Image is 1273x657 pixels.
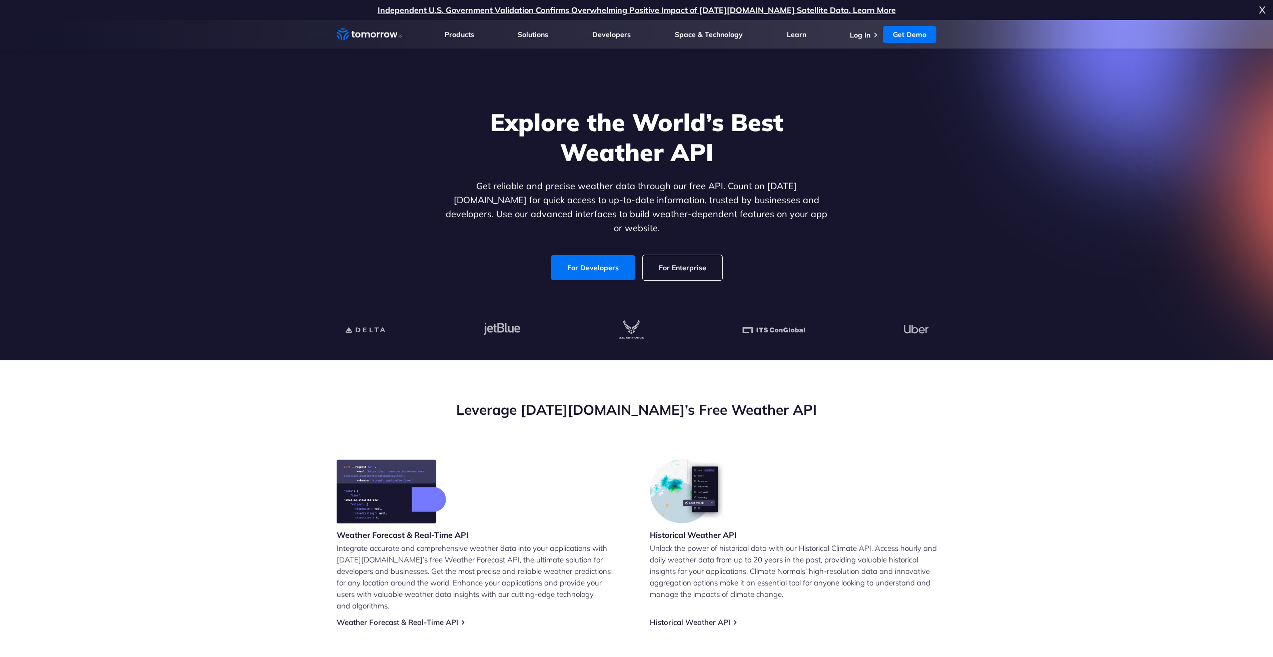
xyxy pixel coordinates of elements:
[337,542,624,611] p: Integrate accurate and comprehensive weather data into your applications with [DATE][DOMAIN_NAME]...
[592,30,631,39] a: Developers
[337,400,937,419] h2: Leverage [DATE][DOMAIN_NAME]’s Free Weather API
[337,617,458,627] a: Weather Forecast & Real-Time API
[551,255,635,280] a: For Developers
[337,27,402,42] a: Home link
[518,30,548,39] a: Solutions
[850,31,870,40] a: Log In
[650,529,737,540] h3: Historical Weather API
[445,30,474,39] a: Products
[444,107,830,167] h1: Explore the World’s Best Weather API
[643,255,722,280] a: For Enterprise
[337,529,469,540] h3: Weather Forecast & Real-Time API
[650,617,730,627] a: Historical Weather API
[650,542,937,600] p: Unlock the power of historical data with our Historical Climate API. Access hourly and daily weat...
[787,30,806,39] a: Learn
[378,5,896,15] a: Independent U.S. Government Validation Confirms Overwhelming Positive Impact of [DATE][DOMAIN_NAM...
[444,179,830,235] p: Get reliable and precise weather data through our free API. Count on [DATE][DOMAIN_NAME] for quic...
[883,26,936,43] a: Get Demo
[675,30,743,39] a: Space & Technology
